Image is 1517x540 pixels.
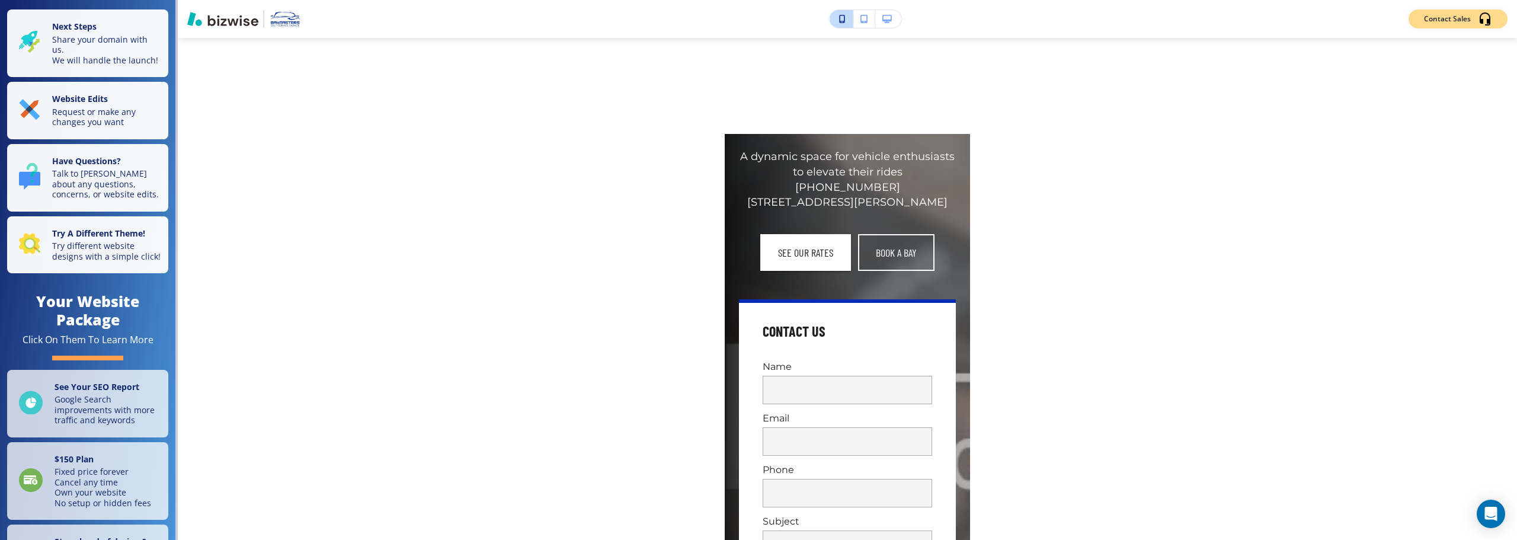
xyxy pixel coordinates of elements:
[52,34,161,66] p: Share your domain with us. We will handle the launch!
[760,234,851,271] button: SEE OUR RATES
[7,216,168,274] button: Try A Different Theme!Try different website designs with a simple click!
[52,228,145,239] strong: Try A Different Theme!
[55,466,151,508] p: Fixed price forever Cancel any time Own your website No setup or hidden fees
[1409,9,1508,28] button: Contact Sales
[1424,14,1471,24] p: Contact Sales
[739,180,956,196] p: [PHONE_NUMBER]
[7,370,168,437] a: See Your SEO ReportGoogle Search improvements with more traffic and keywords
[7,442,168,520] a: $150 PlanFixed price foreverCancel any timeOwn your websiteNo setup or hidden fees
[55,453,94,465] strong: $ 150 Plan
[858,234,934,271] a: book a bay
[739,195,956,210] p: [STREET_ADDRESS][PERSON_NAME]
[269,11,301,28] img: Your Logo
[1477,500,1505,528] div: Open Intercom Messenger
[763,515,932,528] p: Subject
[763,411,932,425] p: Email
[7,144,168,212] button: Have Questions?Talk to [PERSON_NAME] about any questions, concerns, or website edits.
[763,463,932,477] p: Phone
[763,360,932,373] p: Name
[7,9,168,77] button: Next StepsShare your domain with us.We will handle the launch!
[52,107,161,127] p: Request or make any changes you want
[23,334,153,346] div: Click On Them To Learn More
[763,322,825,341] h4: Contact Us
[55,394,161,426] p: Google Search improvements with more traffic and keywords
[55,381,139,392] strong: See Your SEO Report
[7,292,168,329] h4: Your Website Package
[52,155,121,167] strong: Have Questions?
[52,241,161,261] p: Try different website designs with a simple click!
[7,82,168,139] button: Website EditsRequest or make any changes you want
[52,21,97,32] strong: Next Steps
[739,149,956,180] p: A dynamic space for vehicle enthusiasts to elevate their rides
[187,12,258,26] img: Bizwise Logo
[52,93,108,104] strong: Website Edits
[52,168,161,200] p: Talk to [PERSON_NAME] about any questions, concerns, or website edits.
